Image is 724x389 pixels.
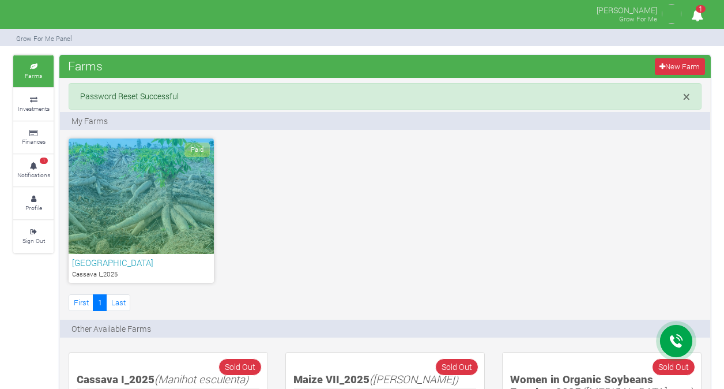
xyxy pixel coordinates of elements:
span: Paid [184,143,210,157]
small: Sign Out [22,237,45,245]
h5: Cassava I_2025 [77,373,260,386]
a: Farms [13,55,54,87]
span: Sold Out [435,358,478,375]
a: First [69,294,93,311]
small: Finances [22,137,46,145]
nav: Page Navigation [69,294,130,311]
i: ([PERSON_NAME]) [369,372,458,386]
span: Sold Out [218,358,262,375]
span: × [683,88,690,105]
a: Finances [13,122,54,154]
a: Sign Out [13,220,54,252]
small: Grow For Me Panel [16,34,72,43]
a: Investments [13,88,54,120]
a: 1 [93,294,107,311]
button: Close [683,90,690,103]
h6: [GEOGRAPHIC_DATA] [72,257,210,268]
small: Farms [25,72,42,80]
div: Password Reset Successful [69,83,702,110]
span: Farms [65,54,105,77]
a: 1 Notifications [13,155,54,186]
p: My Farms [71,115,108,127]
span: Sold Out [652,358,695,375]
p: [PERSON_NAME] [597,2,657,16]
p: Cassava I_2025 [72,270,210,279]
span: 1 [40,158,48,164]
i: Notifications [686,2,708,28]
img: growforme image [660,2,683,25]
a: Profile [13,188,54,219]
h5: Maize VII_2025 [293,373,477,386]
p: Other Available Farms [71,323,151,335]
a: Paid [GEOGRAPHIC_DATA] Cassava I_2025 [69,139,214,283]
i: (Manihot esculenta) [154,372,248,386]
small: Grow For Me [619,14,657,23]
a: 1 [686,11,708,22]
small: Profile [25,204,42,212]
small: Notifications [17,171,50,179]
a: Last [106,294,130,311]
small: Investments [18,104,50,113]
a: New Farm [655,58,705,75]
img: growforme image [16,2,21,25]
span: 1 [696,5,706,13]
